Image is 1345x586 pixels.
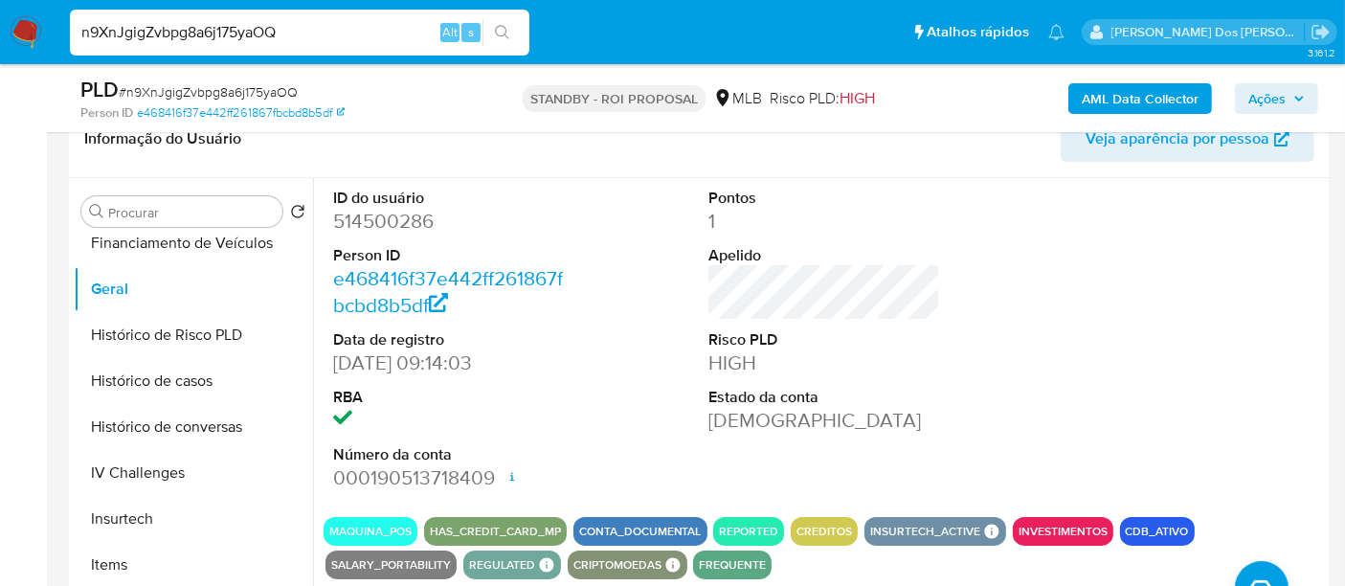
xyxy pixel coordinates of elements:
[119,82,298,101] span: # n9XnJgigZvbpg8a6j175yaOQ
[482,19,522,46] button: search-icon
[1248,83,1286,114] span: Ações
[1311,22,1331,42] a: Sair
[108,204,275,221] input: Procurar
[290,204,305,225] button: Retornar ao pedido padrão
[84,129,241,148] h1: Informação do Usuário
[80,74,119,104] b: PLD
[333,349,565,376] dd: [DATE] 09:14:03
[840,87,875,109] span: HIGH
[74,358,313,404] button: Histórico de casos
[1082,83,1199,114] b: AML Data Collector
[468,23,474,41] span: s
[89,204,104,219] button: Procurar
[137,104,345,122] a: e468416f37e442ff261867fbcbd8b5df
[333,245,565,266] dt: Person ID
[713,88,762,109] div: MLB
[770,88,875,109] span: Risco PLD:
[74,404,313,450] button: Histórico de conversas
[74,266,313,312] button: Geral
[333,329,565,350] dt: Data de registro
[927,22,1029,42] span: Atalhos rápidos
[80,104,133,122] b: Person ID
[708,387,940,408] dt: Estado da conta
[708,208,940,235] dd: 1
[333,264,563,319] a: e468416f37e442ff261867fbcbd8b5df
[1068,83,1212,114] button: AML Data Collector
[708,329,940,350] dt: Risco PLD
[70,20,529,45] input: Pesquise usuários ou casos...
[74,496,313,542] button: Insurtech
[1111,23,1305,41] p: renato.lopes@mercadopago.com.br
[333,188,565,209] dt: ID do usuário
[1061,116,1314,162] button: Veja aparência por pessoa
[523,85,706,112] p: STANDBY - ROI PROPOSAL
[708,349,940,376] dd: HIGH
[333,464,565,491] dd: 000190513718409
[708,245,940,266] dt: Apelido
[74,312,313,358] button: Histórico de Risco PLD
[1048,24,1065,40] a: Notificações
[442,23,458,41] span: Alt
[708,188,940,209] dt: Pontos
[333,444,565,465] dt: Número da conta
[1235,83,1318,114] button: Ações
[1308,45,1335,60] span: 3.161.2
[74,450,313,496] button: IV Challenges
[708,407,940,434] dd: [DEMOGRAPHIC_DATA]
[74,220,313,266] button: Financiamento de Veículos
[333,208,565,235] dd: 514500286
[333,387,565,408] dt: RBA
[1086,116,1269,162] span: Veja aparência por pessoa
